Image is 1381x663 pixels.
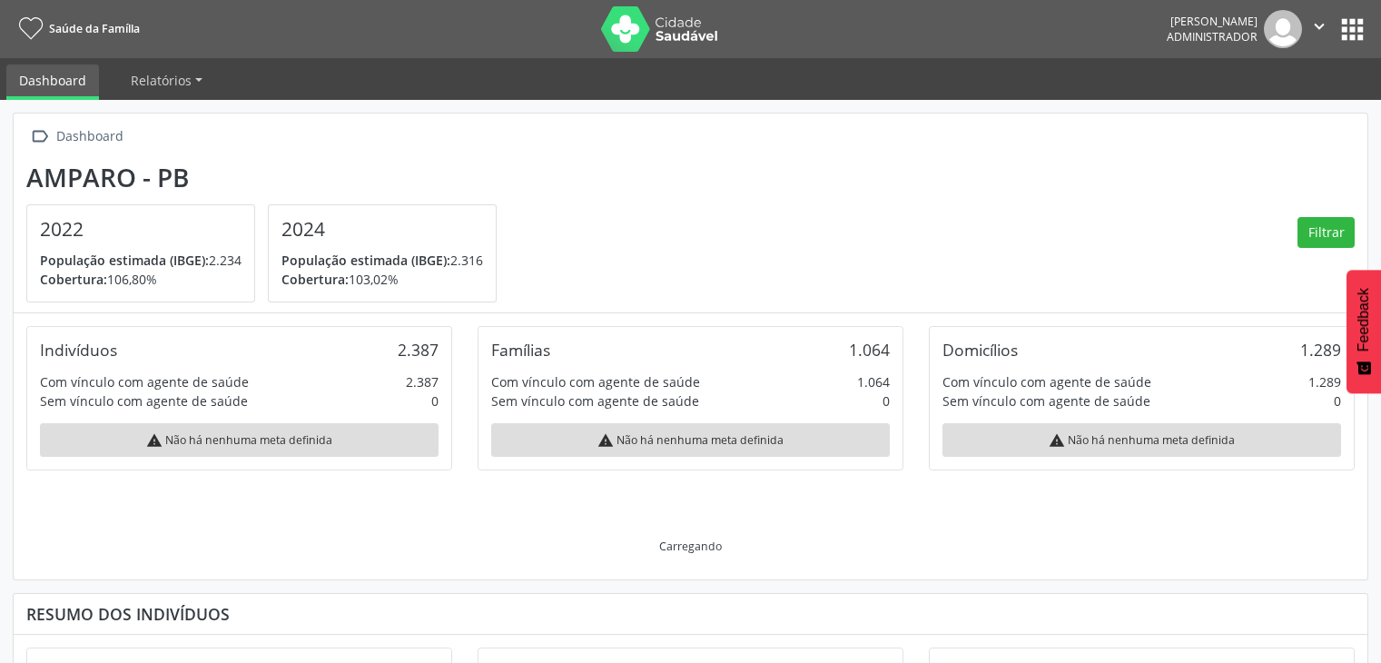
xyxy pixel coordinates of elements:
[118,64,215,96] a: Relatórios
[398,340,439,360] div: 2.387
[491,340,550,360] div: Famílias
[406,372,439,391] div: 2.387
[1049,432,1065,449] i: warning
[857,372,890,391] div: 1.064
[26,163,509,193] div: Amparo - PB
[40,270,242,289] p: 106,80%
[40,340,117,360] div: Indivíduos
[40,251,242,270] p: 2.234
[40,372,249,391] div: Com vínculo com agente de saúde
[40,218,242,241] h4: 2022
[659,539,722,554] div: Carregando
[26,124,126,150] a:  Dashboard
[1302,10,1337,48] button: 
[49,21,140,36] span: Saúde da Família
[942,372,1151,391] div: Com vínculo com agente de saúde
[53,124,126,150] div: Dashboard
[131,72,192,89] span: Relatórios
[40,391,248,411] div: Sem vínculo com agente de saúde
[1334,391,1341,411] div: 0
[942,340,1018,360] div: Domicílios
[1167,29,1258,45] span: Administrador
[281,251,483,270] p: 2.316
[1346,270,1381,393] button: Feedback - Mostrar pesquisa
[1300,340,1341,360] div: 1.289
[146,432,163,449] i: warning
[597,432,614,449] i: warning
[40,271,107,288] span: Cobertura:
[1297,217,1355,248] button: Filtrar
[491,391,699,411] div: Sem vínculo com agente de saúde
[281,271,349,288] span: Cobertura:
[13,14,140,44] a: Saúde da Família
[883,391,890,411] div: 0
[942,391,1150,411] div: Sem vínculo com agente de saúde
[1167,14,1258,29] div: [PERSON_NAME]
[431,391,439,411] div: 0
[26,124,53,150] i: 
[26,604,1355,624] div: Resumo dos indivíduos
[942,423,1341,457] div: Não há nenhuma meta definida
[281,218,483,241] h4: 2024
[491,372,700,391] div: Com vínculo com agente de saúde
[281,252,450,269] span: População estimada (IBGE):
[1356,288,1372,351] span: Feedback
[491,423,890,457] div: Não há nenhuma meta definida
[1309,16,1329,36] i: 
[1337,14,1368,45] button: apps
[1264,10,1302,48] img: img
[40,252,209,269] span: População estimada (IBGE):
[1308,372,1341,391] div: 1.289
[6,64,99,100] a: Dashboard
[849,340,890,360] div: 1.064
[40,423,439,457] div: Não há nenhuma meta definida
[281,270,483,289] p: 103,02%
